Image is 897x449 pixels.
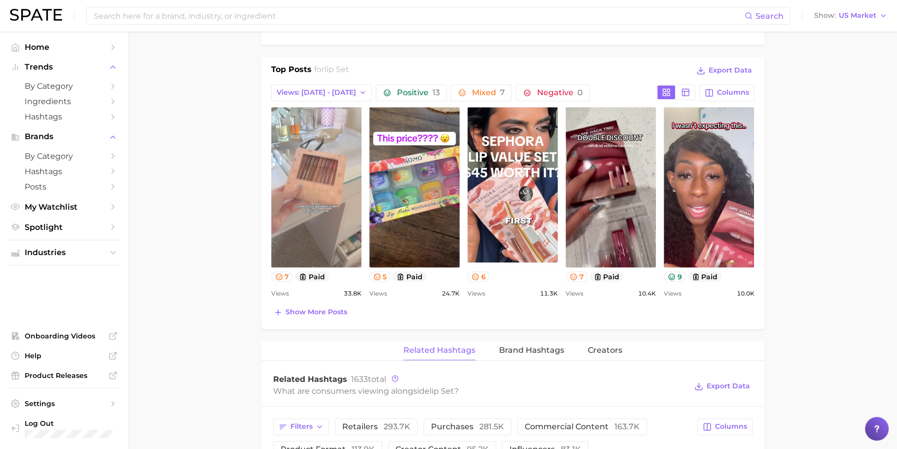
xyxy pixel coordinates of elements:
span: Ingredients [25,97,104,106]
span: Export Data [709,66,752,75]
a: Spotlight [8,220,120,235]
span: purchases [431,423,504,431]
span: Product Releases [25,371,104,380]
button: paid [590,271,624,282]
span: Posts [25,182,104,191]
span: Views [369,288,387,299]
button: ShowUS Market [812,9,890,22]
span: Home [25,42,104,52]
a: Product Releases [8,368,120,383]
span: Views: [DATE] - [DATE] [277,88,356,97]
a: by Category [8,149,120,164]
button: Columns [697,418,752,435]
button: 7 [566,271,588,282]
button: paid [393,271,427,282]
span: 7 [500,88,504,97]
span: Views [467,288,485,299]
div: What are consumers viewing alongside ? [273,384,687,398]
a: Help [8,348,120,363]
span: Show more posts [286,308,347,316]
span: Log Out [25,419,112,428]
span: My Watchlist [25,202,104,212]
span: Export Data [707,382,750,390]
span: Spotlight [25,223,104,232]
span: Hashtags [25,167,104,176]
span: Onboarding Videos [25,332,104,340]
button: Views: [DATE] - [DATE] [271,84,372,101]
button: Show more posts [271,305,350,319]
span: 10.0k [736,288,754,299]
span: Views [664,288,682,299]
a: Onboarding Videos [8,329,120,343]
a: Posts [8,179,120,194]
button: 9 [664,271,686,282]
button: Industries [8,245,120,260]
span: Filters [290,422,313,431]
span: Columns [715,422,747,431]
span: Search [755,11,784,21]
button: paid [688,271,722,282]
span: Help [25,351,104,360]
span: lip set [324,65,349,74]
button: 7 [271,271,293,282]
button: Columns [699,84,754,101]
span: Hashtags [25,112,104,121]
a: Settings [8,396,120,411]
a: Hashtags [8,109,120,124]
span: Negative [537,89,582,97]
span: lip set [430,386,454,396]
button: 6 [467,271,490,282]
a: Ingredients [8,94,120,109]
a: by Category [8,78,120,94]
span: 1633 [351,374,368,384]
span: Brands [25,132,104,141]
a: My Watchlist [8,199,120,215]
span: Creators [588,346,622,355]
span: Trends [25,63,104,72]
span: 163.7k [614,422,640,431]
button: Export Data [694,64,754,77]
button: Brands [8,129,120,144]
button: 5 [369,271,391,282]
span: Brand Hashtags [499,346,564,355]
span: by Category [25,151,104,161]
span: Related Hashtags [403,346,475,355]
span: 11.3k [540,288,558,299]
span: 24.7k [442,288,460,299]
span: Columns [717,88,749,97]
span: Related Hashtags [273,374,347,384]
h1: Top Posts [271,64,312,78]
h2: for [314,64,349,78]
span: commercial content [525,423,640,431]
span: 13 [432,88,439,97]
span: 281.5k [479,422,504,431]
button: Export Data [692,379,752,393]
input: Search here for a brand, industry, or ingredient [93,7,745,24]
span: Views [271,288,289,299]
img: SPATE [10,9,62,21]
span: Industries [25,248,104,257]
a: Home [8,39,120,55]
span: Positive [396,89,439,97]
span: retailers [342,423,410,431]
span: Settings [25,399,104,408]
span: 0 [577,88,582,97]
a: Log out. Currently logged in with e-mail jenny.zeng@spate.nyc. [8,416,120,442]
span: US Market [839,13,876,18]
a: Hashtags [8,164,120,179]
button: Trends [8,60,120,75]
span: by Category [25,81,104,91]
span: total [351,374,386,384]
span: Mixed [471,89,504,97]
span: 33.8k [344,288,361,299]
span: Show [814,13,836,18]
span: Views [566,288,583,299]
button: Filters [273,418,329,435]
span: 293.7k [384,422,410,431]
span: 10.4k [638,288,656,299]
button: paid [295,271,329,282]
